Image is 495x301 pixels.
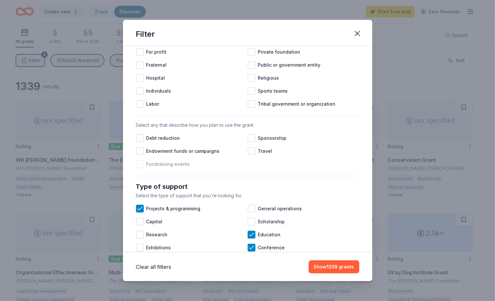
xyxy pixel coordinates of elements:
[136,181,359,192] div: Type of support
[258,61,321,69] span: Public or government entity
[146,61,167,69] span: Fraternal
[136,263,171,271] button: Clear all filters
[146,48,167,56] span: For profit
[146,244,171,252] span: Exhibitions
[258,100,336,108] span: Tribal government or organization
[258,205,302,213] span: General operations
[258,218,285,226] span: Scholarship
[146,87,171,95] span: Individuals
[136,29,155,39] div: Filter
[258,147,272,155] span: Travel
[146,231,168,239] span: Research
[136,121,359,129] div: Select any that describe how you plan to use the grant.
[146,100,159,108] span: Labor
[258,244,285,252] span: Conference
[146,74,165,82] span: Hospital
[146,218,163,226] span: Capital
[146,205,201,213] span: Projects & programming
[258,48,301,56] span: Private foundation
[309,260,359,273] button: Show1339 grants
[146,160,190,168] span: Fundraising events
[136,192,359,200] div: Select the type of support that you're looking for.
[146,147,220,155] span: Endowment funds or campaigns
[146,134,180,142] span: Debt reduction
[258,134,287,142] span: Sponsorship
[258,87,288,95] span: Sports teams
[258,74,279,82] span: Religious
[258,231,281,239] span: Education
